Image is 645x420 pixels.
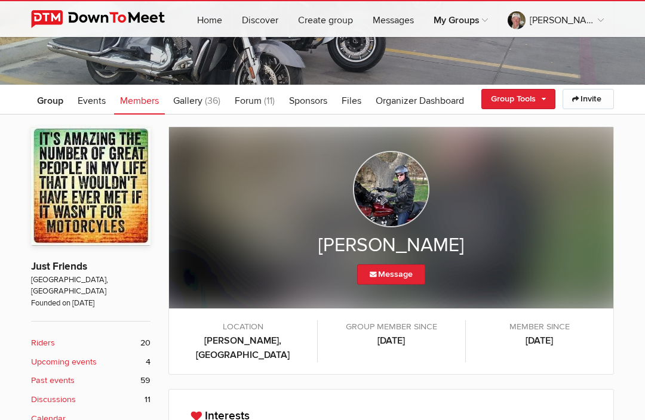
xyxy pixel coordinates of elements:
[264,95,275,107] span: (11)
[31,85,69,115] a: Group
[289,95,327,107] span: Sponsors
[188,1,232,37] a: Home
[235,95,262,107] span: Forum
[481,89,555,109] a: Group Tools
[31,393,150,406] a: Discussions 11
[424,1,497,37] a: My Groups
[330,333,453,348] b: [DATE]
[193,233,589,258] h2: [PERSON_NAME]
[140,336,150,350] span: 20
[31,356,97,369] b: Upcoming events
[478,320,602,333] span: Member since
[353,151,429,227] img: John R
[229,85,281,115] a: Forum (11)
[31,374,150,387] a: Past events 59
[376,95,464,107] span: Organizer Dashboard
[173,95,202,107] span: Gallery
[31,298,150,309] span: Founded on [DATE]
[72,85,112,115] a: Events
[167,85,226,115] a: Gallery (36)
[563,89,614,109] a: Invite
[363,1,423,37] a: Messages
[478,333,602,348] b: [DATE]
[288,1,363,37] a: Create group
[283,85,333,115] a: Sponsors
[336,85,367,115] a: Files
[181,333,305,362] b: [PERSON_NAME], [GEOGRAPHIC_DATA]
[37,95,63,107] span: Group
[145,393,150,406] span: 11
[370,85,470,115] a: Organizer Dashboard
[31,260,87,273] a: Just Friends
[181,320,305,333] span: LOCATION
[498,1,613,37] a: [PERSON_NAME] F
[357,264,425,285] a: Message
[140,374,150,387] span: 59
[120,95,159,107] span: Members
[232,1,288,37] a: Discover
[31,336,55,350] b: Riders
[31,126,150,246] img: Just Friends
[31,393,76,406] b: Discussions
[205,95,220,107] span: (36)
[146,356,150,369] span: 4
[31,274,150,298] span: [GEOGRAPHIC_DATA], [GEOGRAPHIC_DATA]
[330,320,453,333] span: Group member since
[31,10,183,28] img: DownToMeet
[31,336,150,350] a: Riders 20
[342,95,361,107] span: Files
[31,374,75,387] b: Past events
[78,95,106,107] span: Events
[114,85,165,115] a: Members
[31,356,150,369] a: Upcoming events 4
